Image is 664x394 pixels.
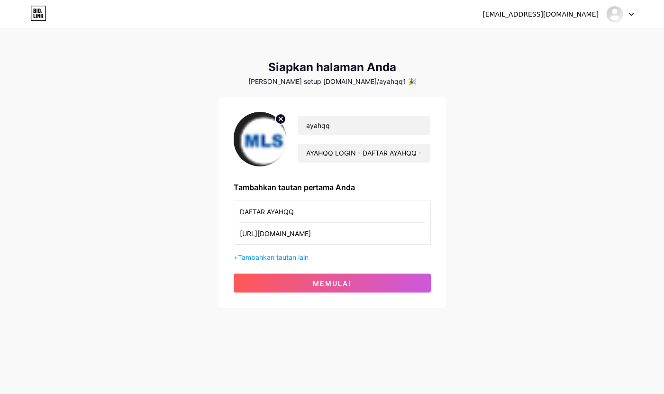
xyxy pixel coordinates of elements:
[240,201,425,222] input: Nama tautan (Instagram saya)
[234,274,431,293] button: memulai
[234,112,287,166] img: profile pic
[238,253,309,261] font: Tambahkan tautan lain
[313,279,351,287] font: memulai
[240,223,425,244] input: URL (https://instagram.com/namaAnda)
[298,116,430,135] input: Nama kamu
[248,77,416,85] font: [PERSON_NAME] setup [DOMAIN_NAME]/ayahqq1 🎉
[482,10,599,18] font: [EMAIL_ADDRESS][DOMAIN_NAME]
[234,183,355,192] font: Tambahkan tautan pertama Anda
[606,5,624,23] img: ayahqq1
[234,253,238,261] font: +
[268,60,396,74] font: Siapkan halaman Anda
[298,144,430,163] input: biografi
